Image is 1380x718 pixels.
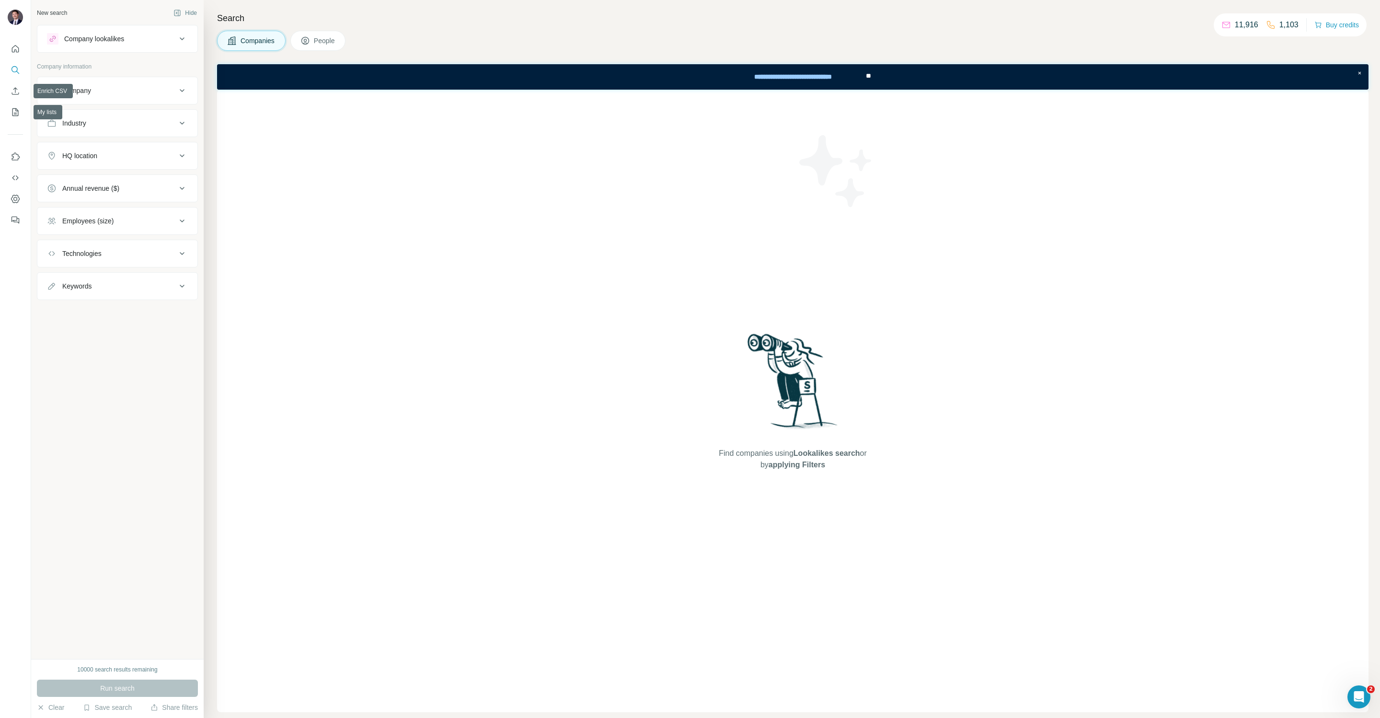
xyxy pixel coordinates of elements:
[83,703,132,712] button: Save search
[62,249,102,258] div: Technologies
[77,665,157,674] div: 10000 search results remaining
[8,211,23,229] button: Feedback
[1367,685,1375,693] span: 2
[64,34,124,44] div: Company lookalikes
[8,61,23,79] button: Search
[217,12,1368,25] h4: Search
[62,216,114,226] div: Employees (size)
[8,169,23,186] button: Use Surfe API
[37,27,197,50] button: Company lookalikes
[217,64,1368,90] iframe: Banner
[37,144,197,167] button: HQ location
[1279,19,1299,31] p: 1,103
[1235,19,1258,31] p: 11,916
[793,449,860,457] span: Lookalikes search
[793,128,879,214] img: Surfe Illustration - Stars
[8,104,23,121] button: My lists
[1314,18,1359,32] button: Buy credits
[8,10,23,25] img: Avatar
[37,112,197,135] button: Industry
[241,36,276,46] span: Companies
[37,703,64,712] button: Clear
[62,118,86,128] div: Industry
[167,6,204,20] button: Hide
[8,82,23,100] button: Enrich CSV
[37,242,197,265] button: Technologies
[37,275,197,298] button: Keywords
[37,9,67,17] div: New search
[37,79,197,102] button: Company
[743,331,843,438] img: Surfe Illustration - Woman searching with binoculars
[8,40,23,58] button: Quick start
[8,148,23,165] button: Use Surfe on LinkedIn
[62,184,119,193] div: Annual revenue ($)
[314,36,336,46] span: People
[37,177,197,200] button: Annual revenue ($)
[769,461,825,469] span: applying Filters
[150,703,198,712] button: Share filters
[62,281,92,291] div: Keywords
[1347,685,1370,708] iframe: Intercom live chat
[37,62,198,71] p: Company information
[62,151,97,161] div: HQ location
[62,86,91,95] div: Company
[37,209,197,232] button: Employees (size)
[8,190,23,208] button: Dashboard
[716,448,869,471] span: Find companies using or by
